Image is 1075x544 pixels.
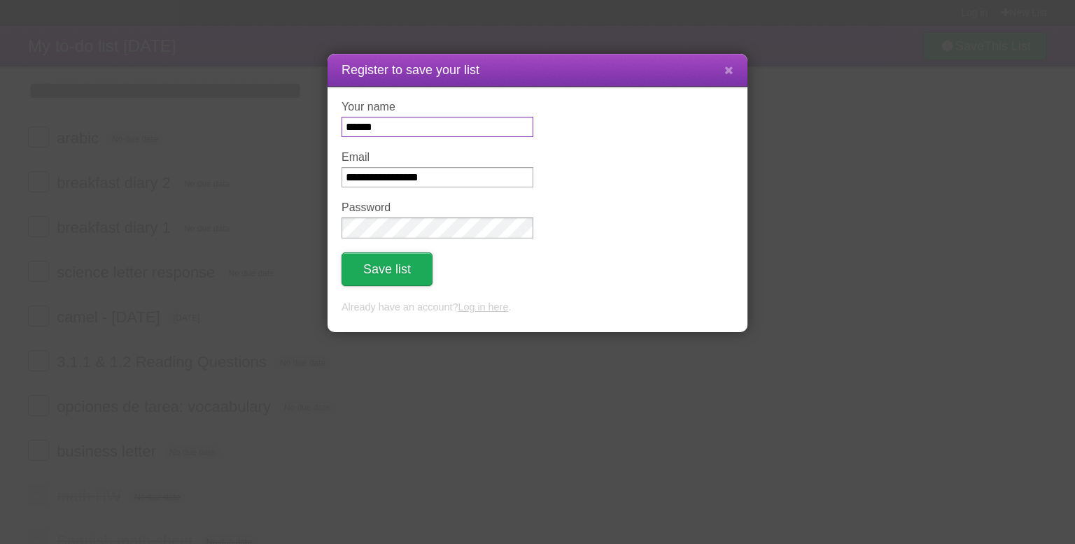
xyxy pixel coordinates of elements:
h1: Register to save your list [342,61,733,80]
p: Already have an account? . [342,300,733,315]
a: Log in here [458,301,508,313]
label: Your name [342,101,533,113]
button: Save list [342,252,433,286]
label: Email [342,151,533,164]
label: Password [342,201,533,214]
